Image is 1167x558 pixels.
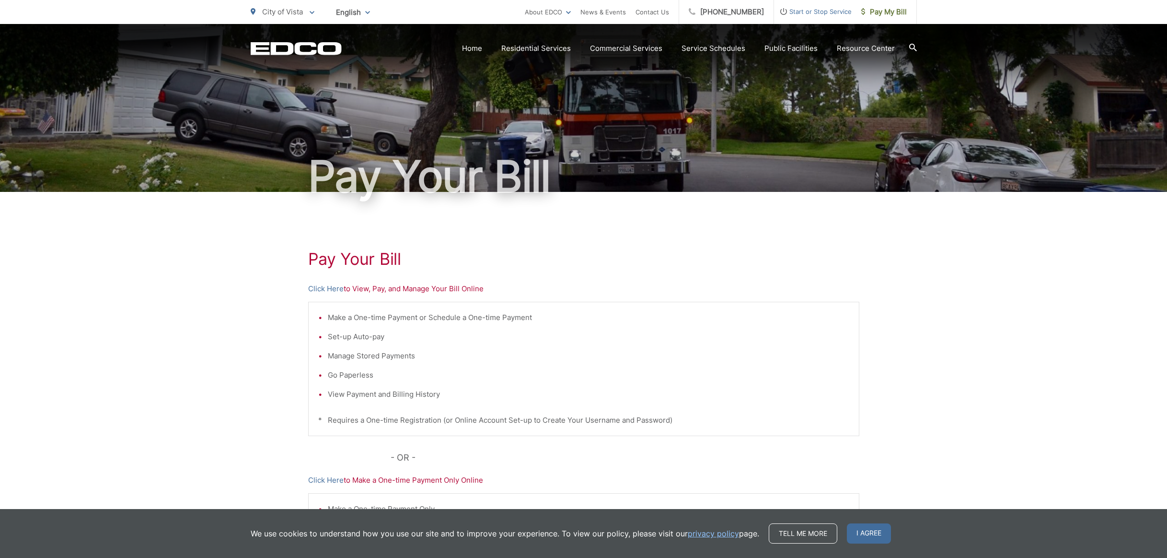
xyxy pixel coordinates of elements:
a: Tell me more [769,523,837,544]
a: EDCD logo. Return to the homepage. [251,42,342,55]
p: to Make a One-time Payment Only Online [308,475,859,486]
li: Set-up Auto-pay [328,331,849,343]
p: to View, Pay, and Manage Your Bill Online [308,283,859,295]
a: Resource Center [837,43,895,54]
a: Home [462,43,482,54]
a: About EDCO [525,6,571,18]
a: Residential Services [501,43,571,54]
span: I agree [847,523,891,544]
a: Service Schedules [682,43,745,54]
p: We use cookies to understand how you use our site and to improve your experience. To view our pol... [251,528,759,539]
li: Make a One-time Payment Only [328,503,849,515]
li: Go Paperless [328,369,849,381]
span: Pay My Bill [861,6,907,18]
h1: Pay Your Bill [308,249,859,269]
p: * Requires a One-time Registration (or Online Account Set-up to Create Your Username and Password) [318,415,849,426]
a: Commercial Services [590,43,662,54]
a: privacy policy [688,528,739,539]
li: Manage Stored Payments [328,350,849,362]
span: City of Vista [262,7,303,16]
a: Contact Us [635,6,669,18]
a: Public Facilities [764,43,818,54]
li: View Payment and Billing History [328,389,849,400]
a: Click Here [308,475,344,486]
li: Make a One-time Payment or Schedule a One-time Payment [328,312,849,323]
h1: Pay Your Bill [251,153,917,201]
a: Click Here [308,283,344,295]
a: News & Events [580,6,626,18]
p: - OR - [391,451,859,465]
span: English [329,4,377,21]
